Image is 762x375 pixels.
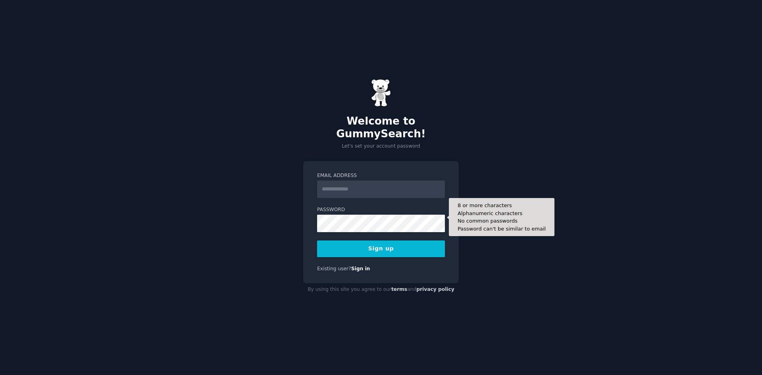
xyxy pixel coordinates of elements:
[351,266,370,271] a: Sign in
[317,266,351,271] span: Existing user?
[416,287,454,292] a: privacy policy
[303,283,459,296] div: By using this site you agree to our and
[391,287,407,292] a: terms
[317,240,445,257] button: Sign up
[317,206,445,213] label: Password
[317,172,445,179] label: Email Address
[371,79,391,107] img: Gummy Bear
[303,115,459,140] h2: Welcome to GummySearch!
[303,143,459,150] p: Let's set your account password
